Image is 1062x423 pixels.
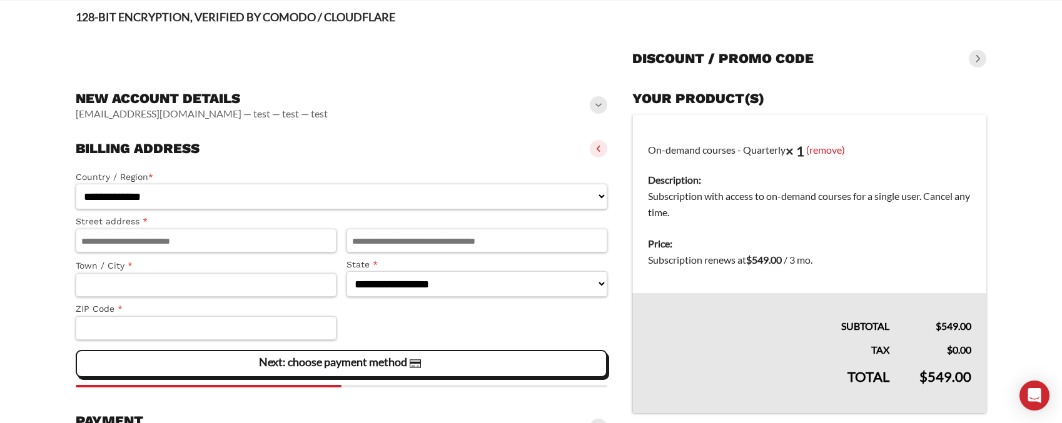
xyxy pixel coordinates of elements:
bdi: 549.00 [936,320,971,332]
span: $ [947,344,953,356]
dt: Description: [648,172,971,188]
bdi: 549.00 [919,368,971,385]
span: Subscription renews at . [648,254,812,266]
dt: Price: [648,236,971,252]
h3: Billing address [76,140,200,157]
td: On-demand courses - Quarterly [632,115,986,229]
th: Tax [632,334,904,358]
span: / 3 mo [784,254,811,266]
h3: Discount / promo code [632,50,814,67]
th: Subtotal [632,293,904,334]
label: ZIP Code [76,302,336,316]
a: (remove) [806,143,845,155]
strong: 128-BIT ENCRYPTION, VERIFIED BY COMODO / CLOUDFLARE [76,10,395,24]
dd: Subscription with access to on-demand courses for a single user. Cancel any time. [648,188,971,221]
div: Open Intercom Messenger [1019,381,1049,411]
th: Total [632,358,904,413]
label: Street address [76,214,336,229]
strong: × 1 [786,142,804,159]
vaadin-horizontal-layout: [EMAIL_ADDRESS][DOMAIN_NAME] — test — test — test [76,107,328,120]
label: Town / City [76,259,336,273]
span: $ [919,368,928,385]
label: State [346,257,607,272]
h3: New account details [76,90,328,107]
vaadin-button: Next: choose payment method [76,350,607,377]
span: $ [746,254,752,266]
label: Country / Region [76,170,607,184]
bdi: 0.00 [947,344,971,356]
span: $ [936,320,941,332]
bdi: 549.00 [746,254,782,266]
